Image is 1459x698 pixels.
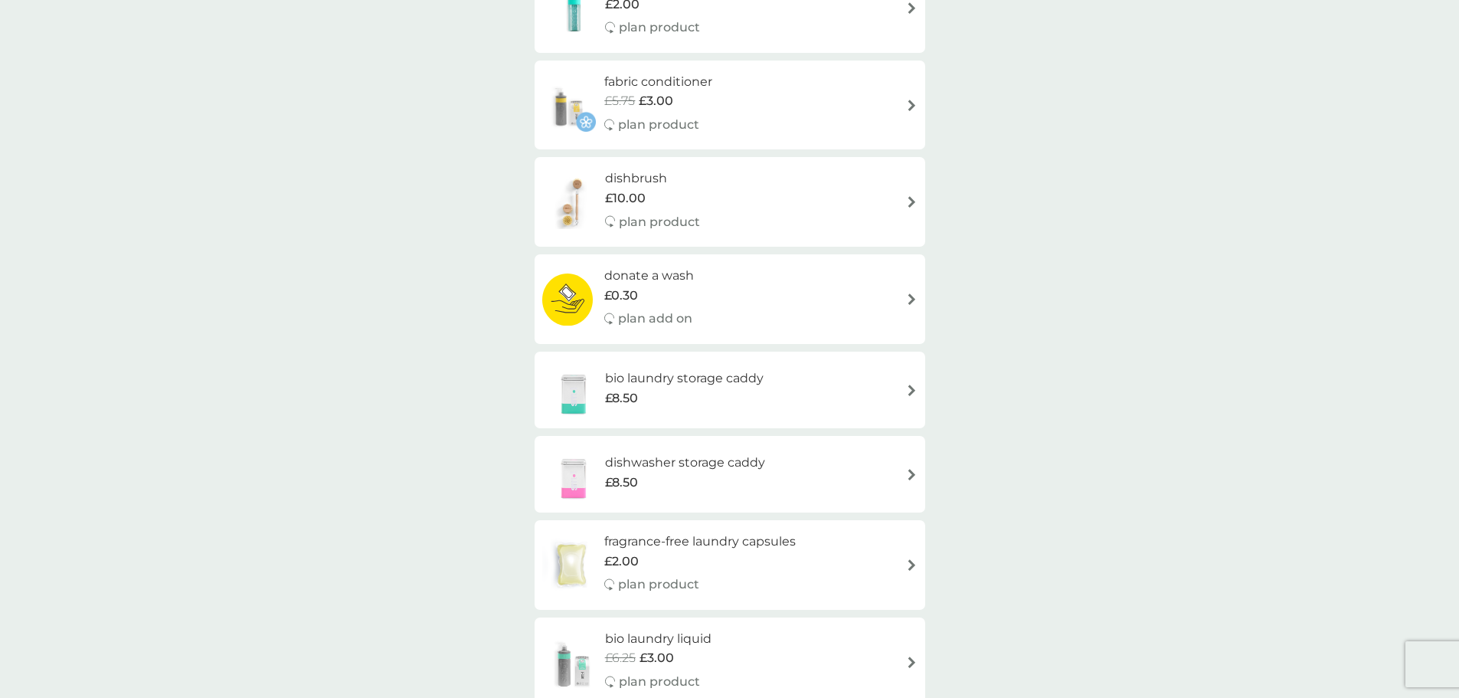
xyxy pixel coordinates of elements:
p: plan product [619,18,700,38]
span: £3.00 [640,648,674,668]
img: donate a wash [542,273,594,326]
span: £10.00 [605,188,646,208]
span: £2.00 [604,552,639,572]
img: arrow right [906,196,918,208]
p: plan product [618,575,699,595]
h6: dishbrush [605,169,700,188]
img: bio laundry storage caddy [542,363,605,417]
img: fabric conditioner [542,78,596,132]
img: arrow right [906,2,918,14]
span: £6.25 [605,648,636,668]
img: dishbrush [542,175,605,229]
h6: fragrance-free laundry capsules [604,532,796,552]
img: arrow right [906,469,918,480]
span: £3.00 [639,91,673,111]
img: arrow right [906,293,918,305]
h6: dishwasher storage caddy [605,453,765,473]
span: £5.75 [604,91,635,111]
span: £8.50 [605,473,638,493]
p: plan add on [618,309,692,329]
img: arrow right [906,100,918,111]
p: plan product [619,672,700,692]
img: fragrance-free laundry capsules [542,538,600,591]
p: plan product [618,115,699,135]
img: arrow right [906,657,918,668]
h6: fabric conditioner [604,72,712,92]
p: plan product [619,212,700,232]
img: dishwasher storage caddy [542,447,605,501]
h6: bio laundry liquid [605,629,712,649]
img: arrow right [906,385,918,396]
h6: bio laundry storage caddy [605,369,764,388]
img: arrow right [906,559,918,571]
span: £8.50 [605,388,638,408]
img: bio laundry liquid [542,635,605,689]
span: £0.30 [604,286,638,306]
h6: donate a wash [604,266,694,286]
